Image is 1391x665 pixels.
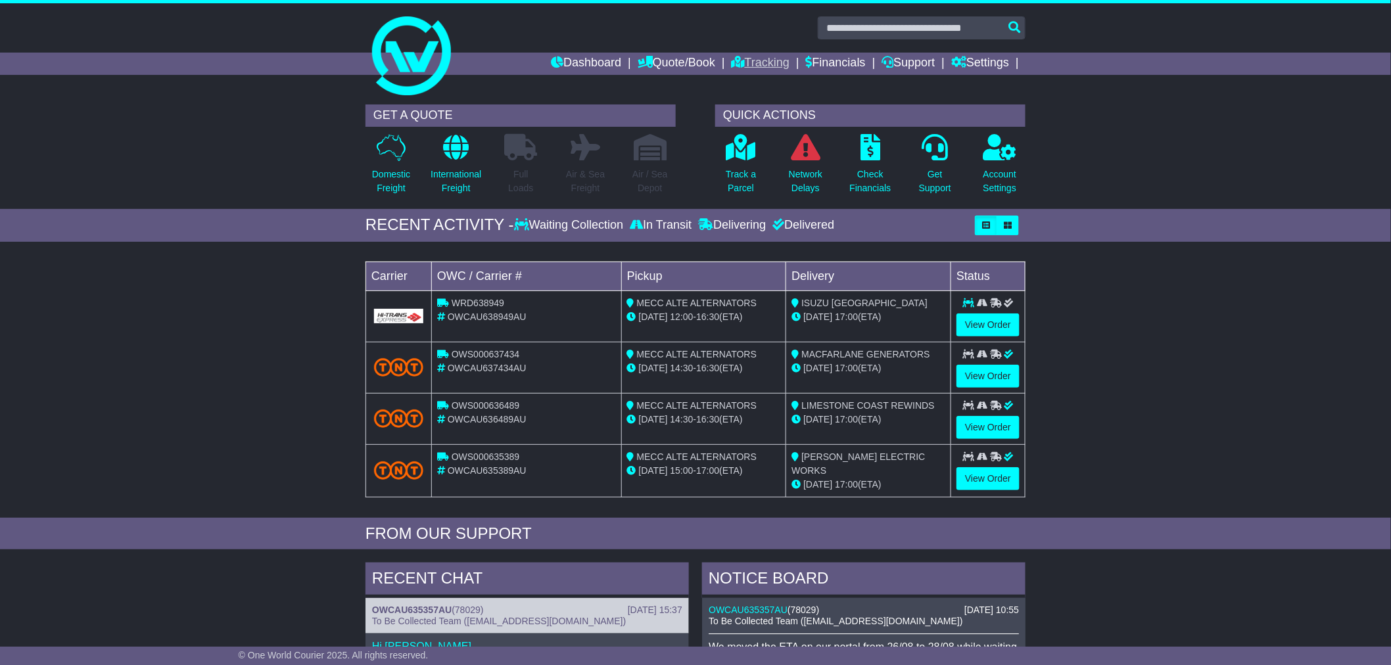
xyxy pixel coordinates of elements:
[639,311,668,322] span: [DATE]
[452,298,504,308] span: WRD638949
[639,363,668,373] span: [DATE]
[918,133,952,202] a: GetSupport
[432,262,622,290] td: OWC / Carrier #
[671,414,694,424] span: 14:30
[639,414,668,424] span: [DATE]
[372,168,410,195] p: Domestic Freight
[621,262,786,290] td: Pickup
[371,133,411,202] a: DomesticFreight
[709,616,962,626] span: To Be Collected Team ([EMAIL_ADDRESS][DOMAIN_NAME])
[983,133,1018,202] a: AccountSettings
[791,478,945,492] div: (ETA)
[671,363,694,373] span: 14:30
[637,451,757,462] span: MECC ALTE ALTERNATORS
[956,365,1020,388] a: View Order
[448,465,527,476] span: OWCAU635389AU
[374,309,423,323] img: GetCarrierServiceLogo
[702,562,1026,598] div: NOTICE BOARD
[789,168,822,195] p: Network Delays
[637,400,757,411] span: MECC ALTE ALTERNATORS
[431,168,481,195] p: International Freight
[850,168,891,195] p: Check Financials
[801,349,930,359] span: MACFARLANE GENERATORS
[671,311,694,322] span: 12:00
[374,409,423,427] img: TNT_Domestic.png
[632,168,668,195] p: Air / Sea Depot
[951,262,1026,290] td: Status
[514,218,626,233] div: Waiting Collection
[627,310,781,324] div: - (ETA)
[626,218,695,233] div: In Transit
[732,53,790,75] a: Tracking
[786,262,951,290] td: Delivery
[372,640,682,653] p: Hi [PERSON_NAME],
[803,479,832,490] span: [DATE]
[788,133,823,202] a: NetworkDelays
[365,216,514,235] div: RECENT ACTIVITY -
[709,605,1019,616] div: ( )
[696,311,719,322] span: 16:30
[803,311,832,322] span: [DATE]
[835,363,858,373] span: 17:00
[566,168,605,195] p: Air & Sea Freight
[715,104,1026,127] div: QUICK ACTIONS
[919,168,951,195] p: Get Support
[374,358,423,376] img: TNT_Domestic.png
[964,605,1019,616] div: [DATE] 10:55
[637,298,757,308] span: MECC ALTE ALTERNATORS
[365,104,676,127] div: GET A QUOTE
[671,465,694,476] span: 15:00
[448,363,527,373] span: OWCAU637434AU
[835,479,858,490] span: 17:00
[372,605,682,616] div: ( )
[365,524,1026,543] div: FROM OUR SUPPORT
[791,361,945,375] div: (ETA)
[849,133,892,202] a: CheckFinancials
[801,400,935,411] span: LIMESTONE COAST REWINDS
[806,53,866,75] a: Financials
[627,361,781,375] div: - (ETA)
[696,465,719,476] span: 17:00
[455,605,481,615] span: 78029
[956,313,1020,336] a: View Order
[769,218,834,233] div: Delivered
[695,218,769,233] div: Delivering
[726,168,756,195] p: Track a Parcel
[374,461,423,479] img: TNT_Domestic.png
[791,310,945,324] div: (ETA)
[448,414,527,424] span: OWCAU636489AU
[835,414,858,424] span: 17:00
[696,414,719,424] span: 16:30
[452,451,520,462] span: OWS000635389
[956,416,1020,439] a: View Order
[430,133,482,202] a: InternationalFreight
[835,311,858,322] span: 17:00
[627,464,781,478] div: - (ETA)
[637,349,757,359] span: MECC ALTE ALTERNATORS
[801,298,928,308] span: ISUZU [GEOGRAPHIC_DATA]
[366,262,432,290] td: Carrier
[696,363,719,373] span: 16:30
[627,413,781,426] div: - (ETA)
[504,168,537,195] p: Full Loads
[709,605,788,615] a: OWCAU635357AU
[551,53,621,75] a: Dashboard
[365,562,689,598] div: RECENT CHAT
[725,133,757,202] a: Track aParcel
[372,616,626,626] span: To Be Collected Team ([EMAIL_ADDRESS][DOMAIN_NAME])
[791,451,925,476] span: [PERSON_NAME] ELECTRIC WORKS
[803,363,832,373] span: [DATE]
[452,349,520,359] span: OWS000637434
[803,414,832,424] span: [DATE]
[791,605,816,615] span: 78029
[791,413,945,426] div: (ETA)
[239,650,429,660] span: © One World Courier 2025. All rights reserved.
[956,467,1020,490] a: View Order
[372,605,452,615] a: OWCAU635357AU
[639,465,668,476] span: [DATE]
[983,168,1017,195] p: Account Settings
[448,311,527,322] span: OWCAU638949AU
[628,605,682,616] div: [DATE] 15:37
[452,400,520,411] span: OWS000636489
[951,53,1009,75] a: Settings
